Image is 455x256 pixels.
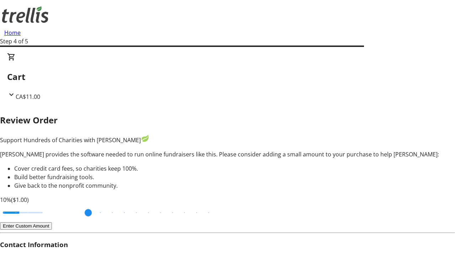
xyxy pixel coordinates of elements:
li: Give back to the nonprofit community. [14,181,455,190]
h2: Cart [7,70,448,83]
span: CA$11.00 [16,93,40,101]
li: Cover credit card fees, so charities keep 100%. [14,164,455,173]
div: CartCA$11.00 [7,53,448,101]
li: Build better fundraising tools. [14,173,455,181]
